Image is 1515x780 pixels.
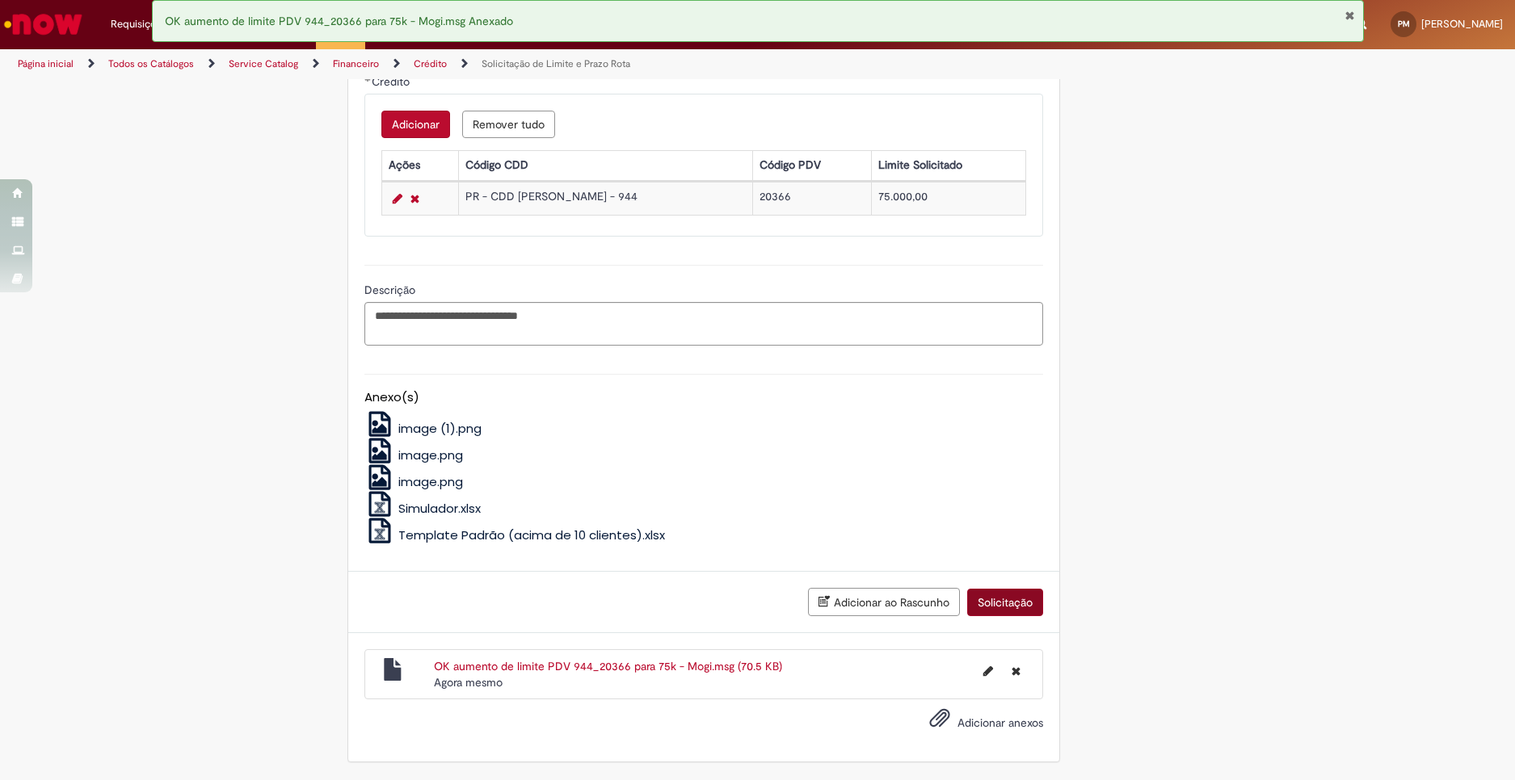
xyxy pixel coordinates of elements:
[389,189,406,208] a: Editar Linha 1
[364,391,1043,405] h5: Anexo(s)
[372,74,413,89] span: Crédito
[398,526,665,543] span: Template Padrão (acima de 10 clientes).xlsx
[2,8,85,40] img: ServiceNow
[398,473,463,490] span: image.png
[364,500,481,517] a: Simulador.xlsx
[108,57,194,70] a: Todos os Catálogos
[111,16,167,32] span: Requisições
[925,703,954,740] button: Adicionar anexos
[872,150,1026,180] th: Limite Solicitado
[18,57,74,70] a: Página inicial
[364,302,1043,346] textarea: Descrição
[753,150,872,180] th: Código PDV
[364,526,665,543] a: Template Padrão (acima de 10 clientes).xlsx
[364,473,463,490] a: image.png
[459,182,753,215] td: PR - CDD [PERSON_NAME] - 944
[974,658,1003,684] button: Editar nome de arquivo OK aumento de limite PDV 944_20366 para 75k - Mogi.msg
[414,57,447,70] a: Crédito
[482,57,630,70] a: Solicitação de Limite e Prazo Rota
[229,57,298,70] a: Service Catalog
[165,14,513,28] span: OK aumento de limite PDV 944_20366 para 75k - Mogi.msg Anexado
[434,659,782,673] a: OK aumento de limite PDV 944_20366 para 75k - Mogi.msg (70.5 KB)
[957,716,1043,731] span: Adicionar anexos
[459,150,753,180] th: Código CDD
[434,675,503,690] time: 01/10/2025 10:01:44
[398,447,463,463] span: image.png
[808,588,960,616] button: Adicionar ao Rascunho
[12,49,998,79] ul: Trilhas de página
[967,589,1043,616] button: Solicitação
[398,420,482,437] span: image (1).png
[462,111,555,138] button: Remove all rows for Crédito
[406,189,423,208] a: Remover linha 1
[382,150,459,180] th: Ações
[1345,9,1355,22] button: Fechar Notificação
[753,182,872,215] td: 20366
[434,675,503,690] span: Agora mesmo
[364,283,419,297] span: Descrição
[1002,658,1030,684] button: Excluir OK aumento de limite PDV 944_20366 para 75k - Mogi.msg
[872,182,1026,215] td: 75.000,00
[364,447,463,463] a: image.png
[1421,17,1503,31] span: [PERSON_NAME]
[333,57,379,70] a: Financeiro
[364,420,482,437] a: image (1).png
[1398,19,1410,29] span: PM
[381,111,450,138] button: Add a row for Crédito
[364,75,372,82] span: Obrigatório Preenchido
[398,500,481,517] span: Simulador.xlsx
